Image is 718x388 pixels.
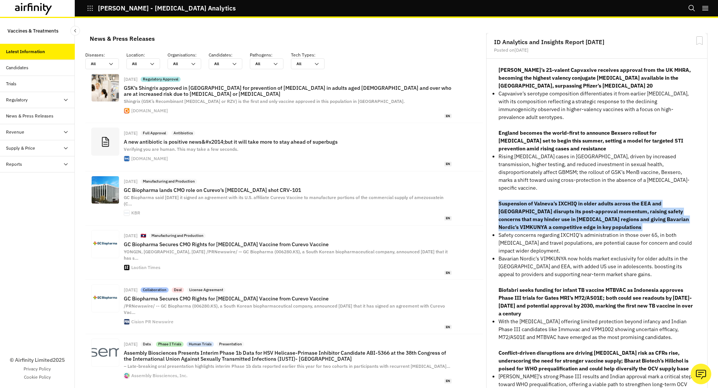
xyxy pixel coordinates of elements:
div: [DATE] [124,233,138,238]
strong: Biofabri seeks funding for infant TB vaccine MTBVAC as Indonesia approves Phase III trials for Ga... [498,287,693,317]
a: [DATE]Manufacturing and ProductionGC Biopharma lands CMO role on Curevo’s [MEDICAL_DATA] shot CRV... [85,171,483,226]
div: [DATE] [124,77,138,82]
img: 29234_31201_5949_v150.jpg [92,176,119,204]
p: Capvaxive’s serotype composition differentiates it from earlier [MEDICAL_DATA], with its composit... [498,90,695,121]
img: GC_Biopharma_Logo.jpg [92,285,119,312]
p: Bavarian Nordic’s VIMKUNYA now holds market exclusivity for older adults in the [GEOGRAPHIC_DATA]... [498,255,695,278]
span: en [444,379,452,384]
strong: Suspension of Valneva’s IXCHIQ in older adults across the EEA and [GEOGRAPHIC_DATA] disrupts its ... [498,200,689,230]
a: [DATE]DataPhase I TrialsHuman TrialsPresentationAssembly Biosciences Presents Interim Phase 1b Da... [85,334,483,388]
p: Rising [MEDICAL_DATA] cases in [GEOGRAPHIC_DATA], driven by increased transmission, higher testin... [498,153,695,192]
h2: ID Analytics and Insights Report [DATE] [494,39,700,45]
span: en [444,162,452,166]
a: [DATE]Regulatory ApprovalGSK’s Shingrix approved in [GEOGRAPHIC_DATA] for prevention of [MEDICAL_... [85,69,483,123]
p: Pathogens : [250,52,291,58]
p: GSK’s Shingrix approved in [GEOGRAPHIC_DATA] for prevention of [MEDICAL_DATA] in adults aged [DEM... [124,85,452,97]
p: GC Biopharma lands CMO role on Curevo’s [MEDICAL_DATA] shot CRV-101 [124,187,452,193]
p: Human Trials [189,342,212,347]
p: © Airfinity Limited 2025 [10,356,65,364]
img: faviconV2 [124,210,129,216]
p: A new antibiotic is positive news&#x2014;but it will take more to stay ahead of superbugs [124,139,452,145]
p: Phase I Trials [158,342,181,347]
button: Search [688,2,696,15]
a: Privacy Policy [24,366,51,372]
div: Reports [6,161,22,168]
img: 33089548-b62b-412d-9343-ae38d8b720c6 [92,339,119,366]
img: favicon.ico [124,373,129,378]
p: Antibiotics [174,131,193,136]
p: GC Biopharma Secures CMO Rights for [MEDICAL_DATA] Vaccine from Curevo Vaccine [124,296,452,302]
span: YONGIN, [GEOGRAPHIC_DATA], [DATE] /PRNewswire/ — GC Biopharma (006280.KS), a South Korean biophar... [124,249,448,261]
p: Deal [174,287,182,293]
a: [DATE]CollaborationDealLicense AgreementGC Biopharma Secures CMO Rights for [MEDICAL_DATA] Vaccin... [85,280,483,334]
div: [DATE] [124,131,138,135]
p: GC Biopharma Secures CMO Rights for [MEDICAL_DATA] Vaccine from Curevo Vaccine [124,241,452,247]
span: GC Biopharma said [DATE] it signed an agreement with its U.S. affiliate Curevo Vaccine to manufac... [124,195,444,207]
span: – Late-breaking oral presentation highlights interim Phase 1b data reported earlier this year for... [124,363,450,369]
p: Organisations : [168,52,209,58]
div: Assembly Biosciences, Inc. [131,373,187,378]
a: [DATE]Full ApprovalAntibioticsA new antibiotic is positive news&#x2014;but it will take more to s... [85,123,483,171]
div: Candidates [6,64,28,71]
div: Cision PR Newswire [131,320,174,324]
div: Supply & Price [6,145,35,152]
div: Posted on [DATE] [494,48,700,52]
span: en [444,325,452,330]
div: Regulatory [6,97,28,103]
strong: England becomes the world-first to announce Bexsero rollout for [MEDICAL_DATA] set to begin this ... [498,129,683,152]
div: [DATE] [124,342,138,346]
button: [PERSON_NAME] - [MEDICAL_DATA] Analytics [87,2,236,15]
div: [DATE] [124,288,138,292]
div: Laotian Times [131,265,160,270]
p: Presentation [219,342,242,347]
img: cropped-favicon-270x270.png [124,265,129,270]
p: [PERSON_NAME] - [MEDICAL_DATA] Analytics [98,5,236,12]
a: Cookie Policy [24,374,51,381]
svg: Bookmark Report [695,36,704,45]
p: Safety concerns regarding IXCHIQ’s administration in those over 65, in both [MEDICAL_DATA] and tr... [498,231,695,255]
span: Verifying you are human. This may take a few seconds. [124,146,238,152]
p: Regulatory Approval [143,77,178,82]
p: Manufacturing and Production [143,179,195,184]
strong: [PERSON_NAME]’s 21-valent Capvaxive receives approval from the UK MHRA, becoming the highest vale... [498,67,691,89]
img: 2019-Q4-PRN-Icon-32-32.png [124,319,129,324]
p: Data [143,342,151,347]
img: stvg_2_2022_smtlab_17_hess.jpg [92,74,119,101]
img: gc_biopharma_logo.jpg [92,230,119,258]
div: Latest Information [6,48,45,55]
img: apple-touch-icon-152x152.png [124,108,129,113]
img: faviconV2 [124,156,129,161]
span: Shingrix (GSK’s Recombinant [MEDICAL_DATA] or RZV) is the first and only vaccine approved in this... [124,98,405,104]
span: en [444,114,452,119]
strong: Conflict-driven disruptions are driving [MEDICAL_DATA] risk as CFRs rise, underscoring the need f... [498,349,689,372]
div: KBR [131,211,140,215]
div: [DOMAIN_NAME] [131,109,168,113]
p: With the [MEDICAL_DATA] offering limited protection beyond infancy and Indian Phase III candidate... [498,318,695,341]
a: [DATE]🇱🇦Manufacturing and ProductionGC Biopharma Secures CMO Rights for [MEDICAL_DATA] Vaccine fr... [85,226,483,280]
p: Assembly Biosciences Presents Interim Phase 1b Data for HSV Helicase-Primase Inhibitor Candidate ... [124,350,452,362]
div: Trials [6,80,16,87]
p: License Agreement [189,287,223,293]
p: Location : [126,52,168,58]
button: Ask our analysts [691,364,711,384]
p: Candidates : [209,52,250,58]
div: Revenue [6,129,24,135]
p: Diseases : [85,52,126,58]
p: Collaboration [143,287,166,293]
div: News & Press Releases [90,33,155,44]
p: 🇱🇦 [141,233,146,239]
span: en [444,216,452,221]
div: [DOMAIN_NAME] [131,156,168,161]
span: en [444,271,452,275]
p: Vaccines & Treatments [7,24,58,38]
p: Tech Types : [291,52,332,58]
p: Full Approval [143,131,166,136]
div: [DATE] [124,179,138,184]
div: News & Press Releases [6,113,53,119]
button: Close Sidebar [70,26,80,36]
p: Manufacturing and Production [151,233,203,238]
span: /PRNewswire/ -- GC Biopharma (006280.KS), a South Korean biopharmaceutical company, announced [DA... [124,303,445,315]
